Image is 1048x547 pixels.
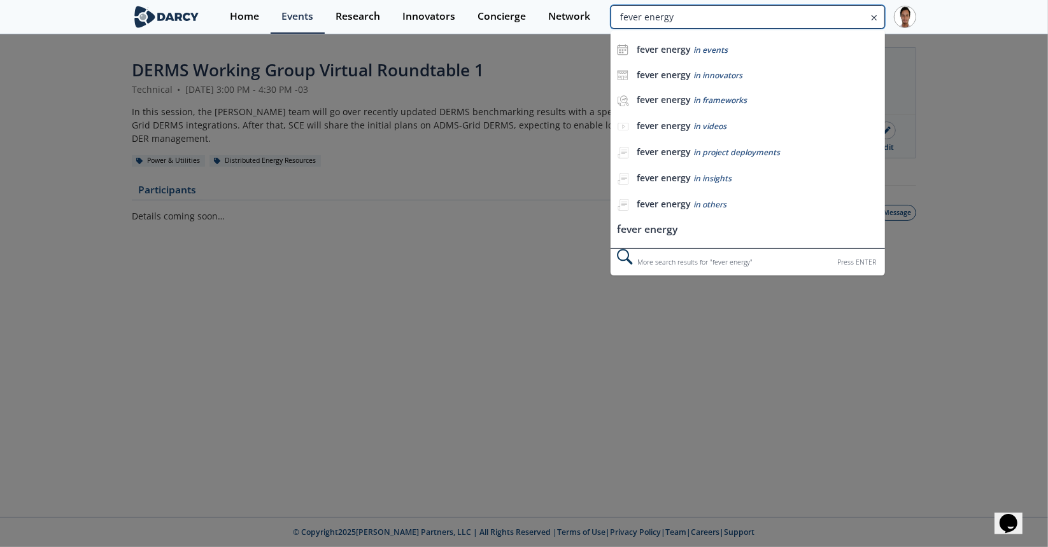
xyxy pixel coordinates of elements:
[230,11,259,22] div: Home
[637,198,691,210] b: fever energy
[637,120,691,132] b: fever energy
[693,70,742,81] span: in innovators
[693,45,728,55] span: in events
[637,43,691,55] b: fever energy
[132,6,201,28] img: logo-wide.svg
[693,121,726,132] span: in videos
[693,173,732,184] span: in insights
[693,95,747,106] span: in frameworks
[894,6,916,28] img: Profile
[281,11,313,22] div: Events
[336,11,380,22] div: Research
[837,256,876,269] div: Press ENTER
[637,69,691,81] b: fever energy
[617,44,628,55] img: icon
[402,11,455,22] div: Innovators
[617,69,628,81] img: icon
[611,218,885,242] li: fever energy
[637,93,691,106] b: fever energy
[693,147,780,158] span: in project deployments
[693,199,726,210] span: in others
[637,146,691,158] b: fever energy
[637,172,691,184] b: fever energy
[611,5,885,29] input: Advanced Search
[995,496,1035,534] iframe: chat widget
[478,11,526,22] div: Concierge
[611,248,885,275] div: More search results for " fever energy "
[548,11,590,22] div: Network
